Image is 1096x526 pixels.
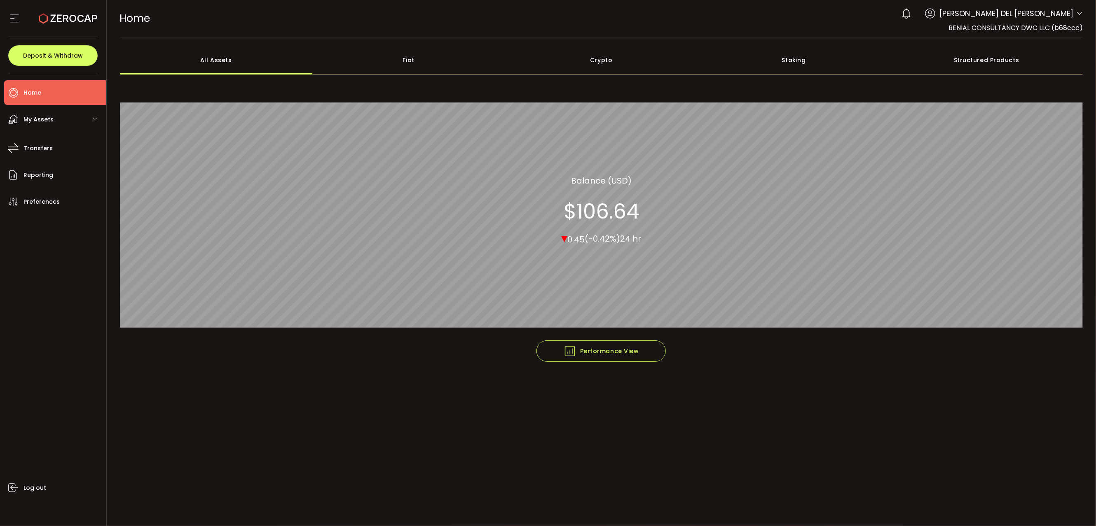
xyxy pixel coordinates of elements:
[561,229,567,247] span: ▾
[23,196,60,208] span: Preferences
[8,45,98,66] button: Deposit & Withdraw
[120,46,313,74] div: All Assets
[585,233,620,245] span: (-0.42%)
[564,199,639,224] section: $106.64
[312,46,505,74] div: Fiat
[890,46,1083,74] div: Structured Products
[23,482,46,494] span: Log out
[939,8,1074,19] span: [PERSON_NAME] DEL [PERSON_NAME]
[505,46,698,74] div: Crypto
[948,23,1083,33] span: BENIAL CONSULTANCY DWC LLC (b68ccc)
[23,169,53,181] span: Reporting
[23,87,41,99] span: Home
[698,46,890,74] div: Staking
[567,234,585,245] span: 0.45
[564,345,639,357] span: Performance View
[1000,437,1096,526] iframe: Chat Widget
[620,233,641,245] span: 24 hr
[120,11,150,26] span: Home
[23,114,54,126] span: My Assets
[571,175,632,187] section: Balance (USD)
[536,340,666,362] button: Performance View
[23,53,83,58] span: Deposit & Withdraw
[23,142,53,154] span: Transfers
